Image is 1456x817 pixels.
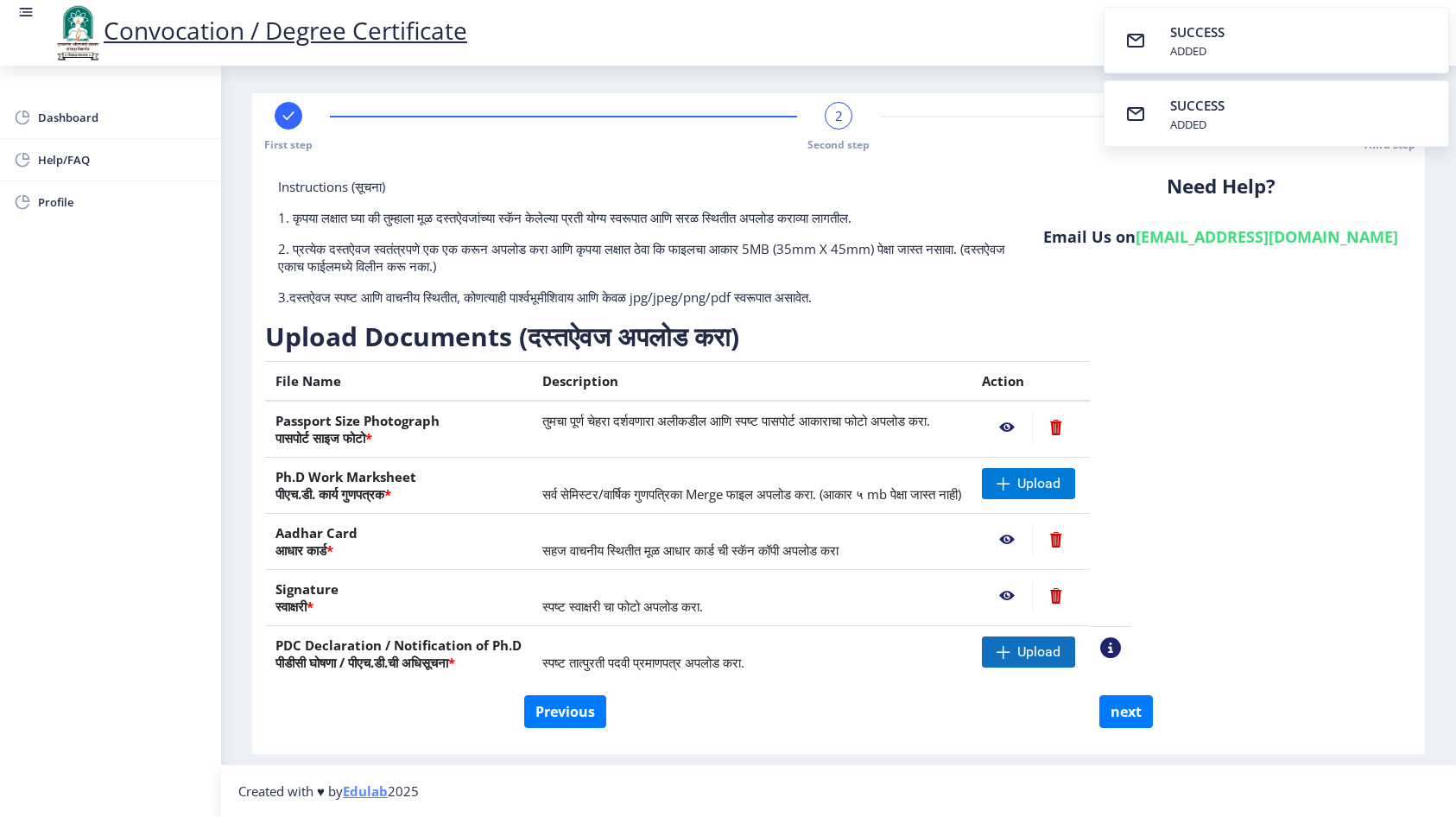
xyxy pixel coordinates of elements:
[38,192,207,212] span: Profile
[1032,580,1079,611] nb-action: Delete File
[1099,695,1153,728] button: next
[1170,23,1225,41] span: SUCCESS
[38,107,207,128] span: Dashboard
[972,362,1090,402] th: Action
[265,514,532,570] th: Aadhar Card आधार कार्ड
[982,412,1032,443] nb-action: View File
[982,580,1032,611] nb-action: View File
[265,458,532,514] th: Ph.D Work Marksheet पीएच.डी. कार्य गुणपत्रक
[278,240,1016,275] p: 2. प्रत्येक दस्तऐवज स्वतंत्रपणे एक एक करून अपलोड करा आणि कृपया लक्षात ठेवा कि फाइलचा आकार 5MB (35...
[835,107,843,124] span: 2
[265,626,532,682] th: PDC Declaration / Notification of Ph.D पीडीसी घोषणा / पीएच.डी.ची अधिसूचना
[1170,97,1225,114] span: SUCCESS
[1042,226,1399,247] h6: Email Us on
[982,524,1032,555] nb-action: View File
[1017,643,1060,661] span: Upload
[1017,475,1060,492] span: Upload
[1100,637,1121,658] nb-action: View Sample PDC
[1136,226,1398,247] a: [EMAIL_ADDRESS][DOMAIN_NAME]
[1170,117,1228,132] div: ADDED
[532,362,972,402] th: Description
[265,320,1131,354] h3: Upload Documents (दस्तऐवज अपलोड करा)
[1032,524,1079,555] nb-action: Delete File
[542,485,961,503] span: सर्व सेमिस्टर/वार्षिक गुणपत्रिका Merge फाइल अपलोड करा. (आकार ५ mb पेक्षा जास्त नाही)
[265,401,532,458] th: Passport Size Photograph पासपोर्ट साइज फोटो
[38,149,207,170] span: Help/FAQ
[52,3,104,62] img: logo
[265,362,532,402] th: File Name
[343,782,388,800] a: Edulab
[264,137,313,152] span: First step
[265,570,532,626] th: Signature स्वाक्षरी
[542,598,703,615] span: स्पष्ट स्वाक्षरी चा फोटो अपलोड करा.
[278,288,1016,306] p: 3.दस्तऐवज स्पष्ट आणि वाचनीय स्थितीत, कोणत्याही पार्श्वभूमीशिवाय आणि केवळ jpg/jpeg/png/pdf स्वरूपा...
[278,178,385,195] span: Instructions (सूचना)
[542,654,744,671] span: स्पष्ट तात्पुरती पदवी प्रमाणपत्र अपलोड करा.
[238,782,419,800] span: Created with ♥ by 2025
[532,401,972,458] td: तुमचा पूर्ण चेहरा दर्शवणारा अलीकडील आणि स्पष्ट पासपोर्ट आकाराचा फोटो अपलोड करा.
[1170,43,1228,59] div: ADDED
[1167,173,1276,199] b: Need Help?
[1032,412,1079,443] nb-action: Delete File
[52,14,467,47] a: Convocation / Degree Certificate
[807,137,870,152] span: Second step
[278,209,1016,226] p: 1. कृपया लक्षात घ्या की तुम्हाला मूळ दस्तऐवजांच्या स्कॅन केलेल्या प्रती योग्य स्वरूपात आणि सरळ स्...
[542,541,839,559] span: सहज वाचनीय स्थितीत मूळ आधार कार्ड ची स्कॅन कॉपी अपलोड करा
[524,695,606,728] button: Previous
